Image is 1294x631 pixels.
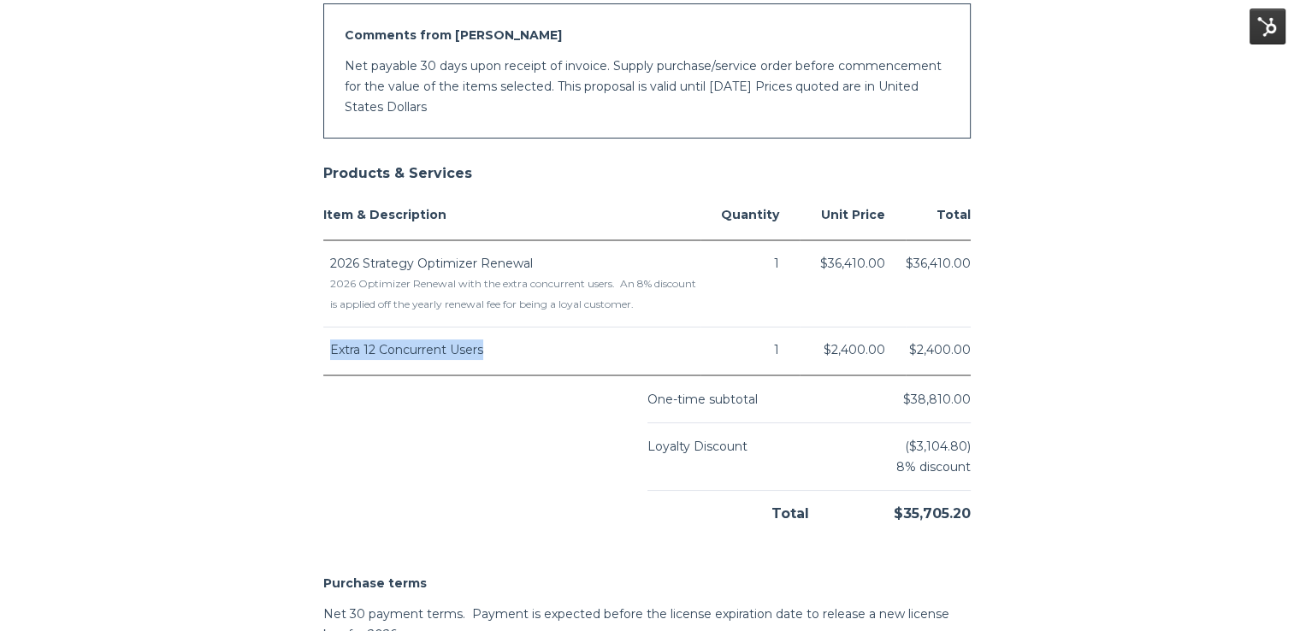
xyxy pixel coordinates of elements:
[820,253,885,274] span: $36,410.00
[1250,9,1285,44] img: HubSpot Tools Menu Toggle
[330,274,700,315] div: 2026 Optimizer Renewal with the extra concurrent users. An 8% discount is applied off the yearly ...
[905,436,971,457] span: ($3,104.80)
[647,389,758,410] div: One-time subtotal
[323,165,971,181] h2: Products & Services
[800,192,906,240] th: Unit Price
[323,573,971,593] h2: Purchase terms
[647,491,809,524] div: Total
[909,339,971,360] span: $2,400.00
[330,342,483,357] span: Extra 12 Concurrent Users
[903,392,971,407] span: $38,810.00
[906,253,971,274] span: $36,410.00
[906,192,971,240] th: Total
[824,339,885,360] span: $2,400.00
[647,436,747,477] div: Loyalty Discount
[345,56,949,117] p: Net payable 30 days upon receipt of invoice. Supply purchase/service order before commencement fo...
[330,256,533,271] span: 2026 Strategy Optimizer Renewal
[700,192,800,240] th: Quantity
[896,457,971,477] span: 8% discount
[323,192,700,240] th: Item & Description
[700,327,800,375] td: 1
[809,491,971,524] div: $35,705.20
[700,240,800,327] td: 1
[345,25,949,45] h2: Comments from [PERSON_NAME]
